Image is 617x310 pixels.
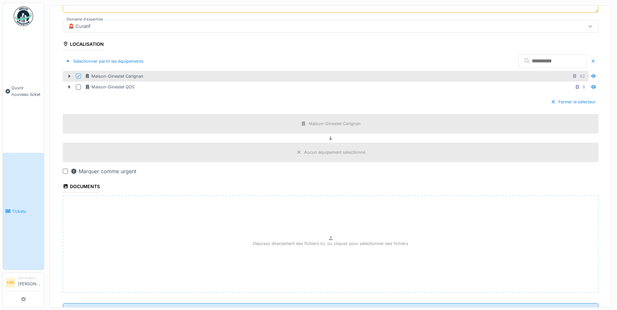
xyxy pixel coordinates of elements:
li: HM [6,278,15,288]
div: Maison-Ginestet Carignan [309,121,361,127]
div: 🚨 Curatif [66,23,93,30]
label: Domaine d'expertise [65,17,104,22]
div: Sélectionner parmi les équipements [63,57,146,66]
span: Tickets [12,208,41,214]
p: Déposez directement des fichiers ici, ou cliquez pour sélectionner des fichiers [253,240,408,247]
div: Aucun équipement sélectionné [304,149,365,155]
div: Documents [63,182,100,193]
div: Maison-Ginestet QDS [85,84,134,90]
a: Ouvrir nouveau ticket [3,30,44,153]
div: Maison-Ginestet Carignan [85,73,143,79]
div: Fermer le sélecteur [548,97,598,106]
div: 8 [583,84,585,90]
div: Localisation [63,39,104,50]
div: 62 [580,73,585,79]
img: Badge_color-CXgf-gQk.svg [14,6,33,26]
a: Tickets [3,153,44,270]
li: [PERSON_NAME] [18,276,41,290]
span: Ouvrir nouveau ticket [11,85,41,97]
div: Demandeur [18,276,41,280]
a: HM Demandeur[PERSON_NAME] [6,276,41,291]
div: Marquer comme urgent [71,167,136,175]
